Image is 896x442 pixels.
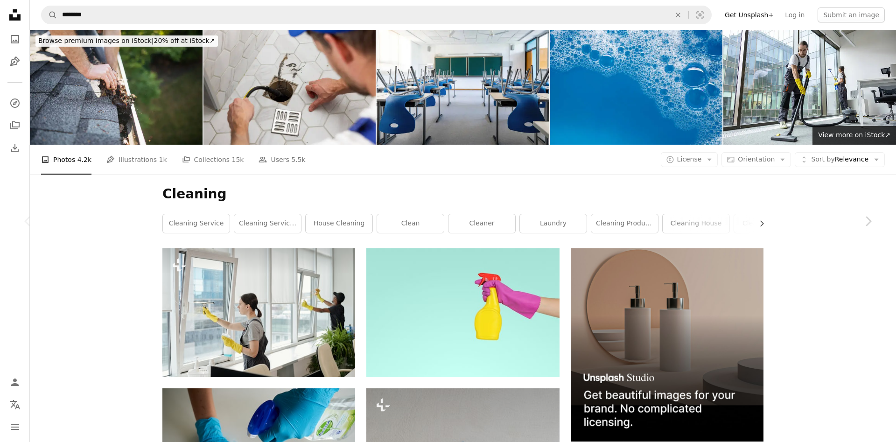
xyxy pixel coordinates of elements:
[520,214,587,233] a: laundry
[6,139,24,157] a: Download History
[6,52,24,71] a: Illustrations
[162,186,763,203] h1: Cleaning
[840,176,896,266] a: Next
[162,248,355,377] img: Young female cleaner in workwear washing large windows of openspace office against her African Am...
[818,7,885,22] button: Submit an image
[159,154,167,165] span: 1k
[30,30,203,145] img: Man Cleaning Out Roof Gutters on Home
[366,309,559,317] a: person holding yellow plastic spray bottle
[38,37,215,44] span: 20% off at iStock ↗
[306,214,372,233] a: house cleaning
[723,30,896,145] img: Young man in uniform vacuum cleaning the floor in the conference room
[663,214,729,233] a: cleaning house
[203,30,376,145] img: plumber unclogging blocked shower drain with hydro jetting at home bathroom. sewer cleaning service
[721,152,791,167] button: Orientation
[232,154,244,165] span: 15k
[779,7,810,22] a: Log in
[6,94,24,112] a: Explore
[550,30,723,145] img: Soap suds background (blue) with copy space
[6,395,24,414] button: Language
[734,214,801,233] a: cleaning home
[162,309,355,317] a: Young female cleaner in workwear washing large windows of openspace office against her African Am...
[42,6,57,24] button: Search Unsplash
[291,154,305,165] span: 5.5k
[677,155,702,163] span: License
[591,214,658,233] a: cleaning products
[6,373,24,392] a: Log in / Sign up
[448,214,515,233] a: cleaner
[753,214,763,233] button: scroll list to the right
[719,7,779,22] a: Get Unsplash+
[6,116,24,135] a: Collections
[661,152,718,167] button: License
[41,6,712,24] form: Find visuals sitewide
[377,30,549,145] img: An empty classroom in the school
[738,155,775,163] span: Orientation
[366,248,559,377] img: person holding yellow plastic spray bottle
[38,37,154,44] span: Browse premium images on iStock |
[259,145,305,175] a: Users 5.5k
[163,214,230,233] a: cleaning service
[689,6,711,24] button: Visual search
[811,155,834,163] span: Sort by
[571,248,763,441] img: file-1715714113747-b8b0561c490eimage
[6,30,24,49] a: Photos
[182,145,244,175] a: Collections 15k
[818,131,890,139] span: View more on iStock ↗
[795,152,885,167] button: Sort byRelevance
[811,155,868,164] span: Relevance
[30,30,224,52] a: Browse premium images on iStock|20% off at iStock↗
[812,126,896,145] a: View more on iStock↗
[234,214,301,233] a: cleaning services
[106,145,167,175] a: Illustrations 1k
[668,6,688,24] button: Clear
[6,418,24,436] button: Menu
[377,214,444,233] a: clean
